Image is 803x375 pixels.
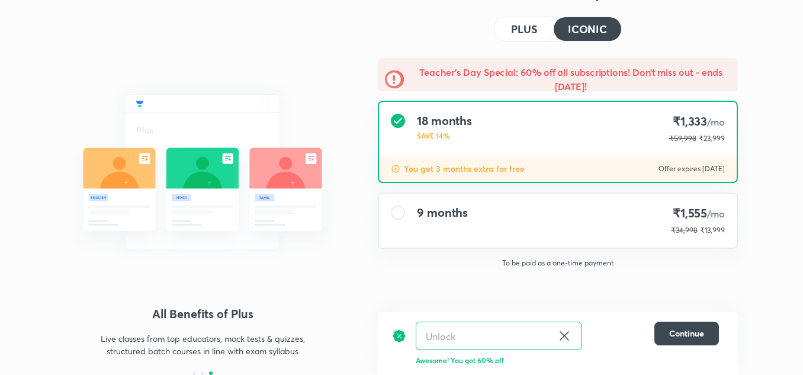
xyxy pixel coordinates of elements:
h4: ICONIC [568,24,607,34]
h4: All Benefits of Plus [65,305,340,323]
button: ICONIC [554,17,621,41]
h4: 9 months [417,206,468,220]
p: Awesome! You got 60% off [416,355,719,366]
span: /mo [707,207,725,220]
span: ₹23,999 [699,134,725,143]
input: Have a referral code? [416,322,553,350]
p: Offer expires [DATE] [659,164,725,174]
img: discount [392,322,406,350]
span: Continue [669,328,704,339]
p: ₹34,998 [671,225,698,236]
p: ₹59,998 [669,133,696,144]
span: /mo [707,116,725,128]
h4: 18 months [417,114,472,128]
h5: Teacher’s Day Special: 60% off all subscriptions! Don’t miss out - ends [DATE]! [411,65,731,94]
h4: PLUS [511,24,537,34]
h4: ₹1,555 [671,206,725,222]
p: Live classes from top educators, mock tests & quizzes, structured batch courses in line with exam... [99,332,306,357]
p: SAVE 14% [417,130,472,141]
img: discount [391,164,400,174]
p: To be paid as a one-time payment [368,258,747,268]
p: You get 3 months extra for free [404,163,525,175]
img: daily_live_classes_be8fa5af21.svg [65,69,340,275]
button: PLUS [494,17,554,41]
img: - [385,70,404,89]
h4: ₹1,333 [669,114,725,130]
span: ₹13,999 [700,226,725,235]
button: Continue [654,322,719,345]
